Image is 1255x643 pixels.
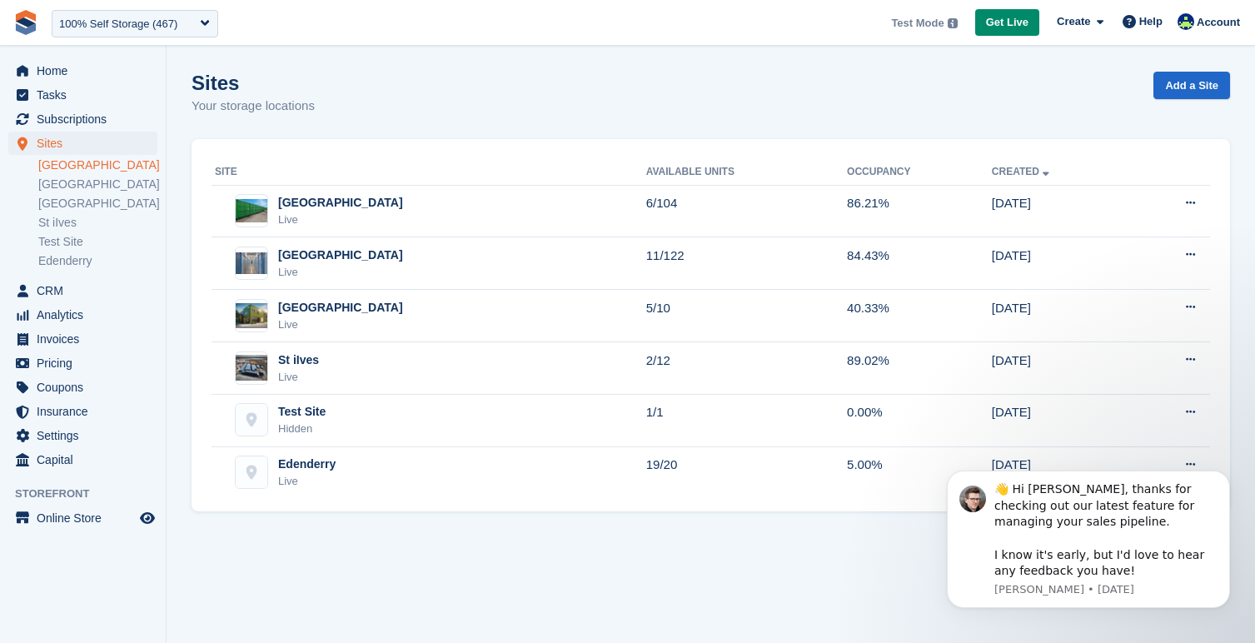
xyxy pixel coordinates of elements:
[38,157,157,173] a: [GEOGRAPHIC_DATA]
[278,247,403,264] div: [GEOGRAPHIC_DATA]
[8,424,157,447] a: menu
[278,194,403,212] div: [GEOGRAPHIC_DATA]
[847,394,992,446] td: 0.00%
[37,327,137,351] span: Invoices
[278,299,403,317] div: [GEOGRAPHIC_DATA]
[847,159,992,186] th: Occupancy
[236,252,267,274] img: Image of Leicester site
[1057,13,1090,30] span: Create
[37,506,137,530] span: Online Store
[38,177,157,192] a: [GEOGRAPHIC_DATA]
[8,83,157,107] a: menu
[37,400,137,423] span: Insurance
[646,237,847,290] td: 11/122
[278,369,319,386] div: Live
[992,166,1053,177] a: Created
[1178,13,1194,30] img: Ciara Topping
[1153,72,1230,99] a: Add a Site
[992,342,1130,395] td: [DATE]
[8,279,157,302] a: menu
[8,132,157,155] a: menu
[37,83,137,107] span: Tasks
[38,196,157,212] a: [GEOGRAPHIC_DATA]
[37,279,137,302] span: CRM
[236,456,267,488] img: Edenderry site image placeholder
[38,215,157,231] a: St iIves
[646,394,847,446] td: 1/1
[986,14,1028,31] span: Get Live
[37,132,137,155] span: Sites
[8,376,157,399] a: menu
[37,351,137,375] span: Pricing
[37,376,137,399] span: Coupons
[37,107,137,131] span: Subscriptions
[992,185,1130,237] td: [DATE]
[278,456,336,473] div: Edenderry
[38,253,157,269] a: Edenderry
[236,404,267,436] img: Test Site site image placeholder
[212,159,646,186] th: Site
[37,448,137,471] span: Capital
[992,446,1130,498] td: [DATE]
[59,16,177,32] div: 100% Self Storage (467)
[278,212,403,228] div: Live
[278,473,336,490] div: Live
[8,351,157,375] a: menu
[847,342,992,395] td: 89.02%
[1197,14,1240,31] span: Account
[278,317,403,333] div: Live
[37,424,137,447] span: Settings
[847,290,992,342] td: 40.33%
[646,290,847,342] td: 5/10
[8,400,157,423] a: menu
[278,351,319,369] div: St iIves
[8,448,157,471] a: menu
[891,15,944,32] span: Test Mode
[847,446,992,498] td: 5.00%
[137,508,157,528] a: Preview store
[278,421,326,437] div: Hidden
[38,234,157,250] a: Test Site
[278,264,403,281] div: Live
[8,303,157,326] a: menu
[992,290,1130,342] td: [DATE]
[646,159,847,186] th: Available Units
[8,59,157,82] a: menu
[192,97,315,116] p: Your storage locations
[992,237,1130,290] td: [DATE]
[948,18,958,28] img: icon-info-grey-7440780725fd019a000dd9b08b2336e03edf1995a4989e88bcd33f0948082b44.svg
[236,355,267,380] img: Image of St iIves site
[192,72,315,94] h1: Sites
[236,199,267,223] img: Image of Nottingham site
[8,506,157,530] a: menu
[646,342,847,395] td: 2/12
[646,185,847,237] td: 6/104
[236,303,267,327] img: Image of Richmond Main site
[847,185,992,237] td: 86.21%
[37,303,137,326] span: Analytics
[975,9,1039,37] a: Get Live
[13,10,38,35] img: stora-icon-8386f47178a22dfd0bd8f6a31ec36ba5ce8667c1dd55bd0f319d3a0aa187defe.svg
[847,237,992,290] td: 84.43%
[278,403,326,421] div: Test Site
[8,107,157,131] a: menu
[922,449,1255,635] iframe: Intercom notifications message
[37,59,137,82] span: Home
[1139,13,1163,30] span: Help
[8,327,157,351] a: menu
[15,486,166,502] span: Storefront
[646,446,847,498] td: 19/20
[992,394,1130,446] td: [DATE]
